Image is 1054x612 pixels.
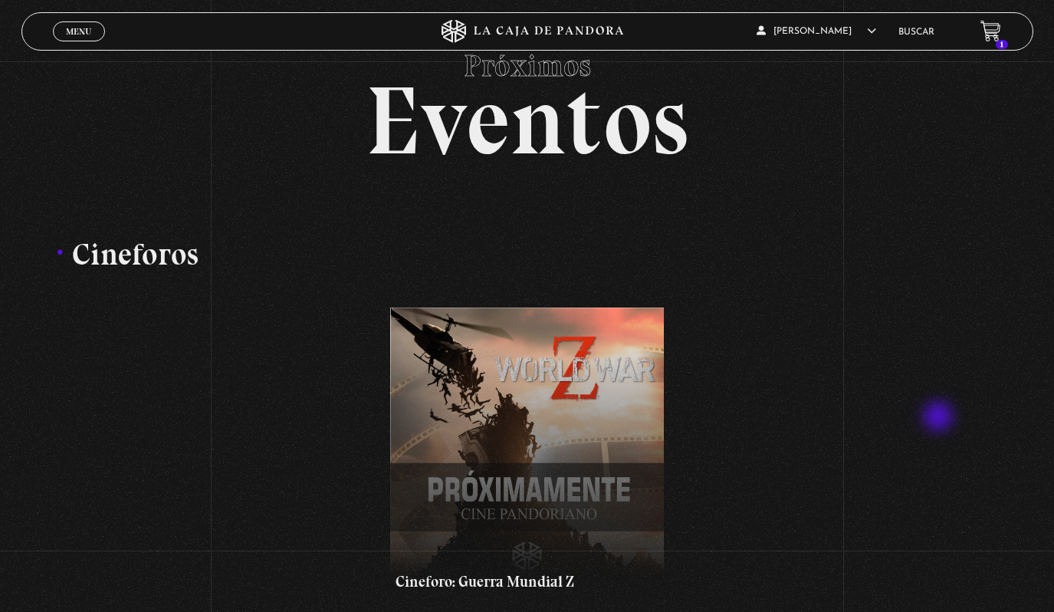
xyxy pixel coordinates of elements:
h2: Eventos [21,50,1033,162]
a: Buscar [898,28,934,37]
span: Menu [66,27,91,36]
span: Próximos [21,50,1033,81]
span: [PERSON_NAME] [757,27,876,36]
span: 1 [996,40,1008,49]
a: 1 [980,21,1001,41]
h4: Cineforo: Guerra Mundial Z [396,574,586,589]
span: Cerrar [61,40,97,51]
h3: Cineforos [57,239,998,269]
